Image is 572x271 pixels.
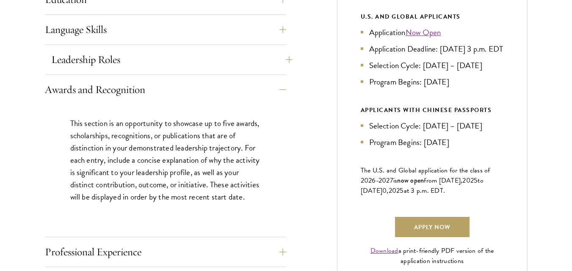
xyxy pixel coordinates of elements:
[361,11,504,22] div: U.S. and Global Applicants
[361,105,504,115] div: APPLICANTS WITH CHINESE PASSPORTS
[361,76,504,88] li: Program Begins: [DATE]
[474,175,478,186] span: 5
[382,186,387,196] span: 0
[51,49,293,70] button: Leadership Roles
[370,246,398,256] a: Download
[361,175,484,196] span: to [DATE]
[406,26,441,38] a: Now Open
[372,175,376,186] span: 6
[395,217,470,237] a: Apply Now
[45,79,286,100] button: Awards and Recognition
[361,136,504,148] li: Program Begins: [DATE]
[361,120,504,132] li: Selection Cycle: [DATE] – [DATE]
[361,59,504,71] li: Selection Cycle: [DATE] – [DATE]
[376,175,390,186] span: -202
[400,186,403,196] span: 5
[390,175,393,186] span: 7
[397,175,424,185] span: now open
[70,117,261,203] p: This section is an opportunity to showcase up to five awards, scholarships, recognitions, or publ...
[424,175,462,186] span: from [DATE],
[361,26,504,38] li: Application
[462,175,474,186] span: 202
[393,175,398,186] span: is
[361,165,490,186] span: The U.S. and Global application for the class of 202
[361,246,504,266] div: a print-friendly PDF version of the application instructions
[404,186,445,196] span: at 3 p.m. EDT.
[45,242,286,262] button: Professional Experience
[361,43,504,55] li: Application Deadline: [DATE] 3 p.m. EDT
[389,186,400,196] span: 202
[45,19,286,40] button: Language Skills
[387,186,388,196] span: ,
